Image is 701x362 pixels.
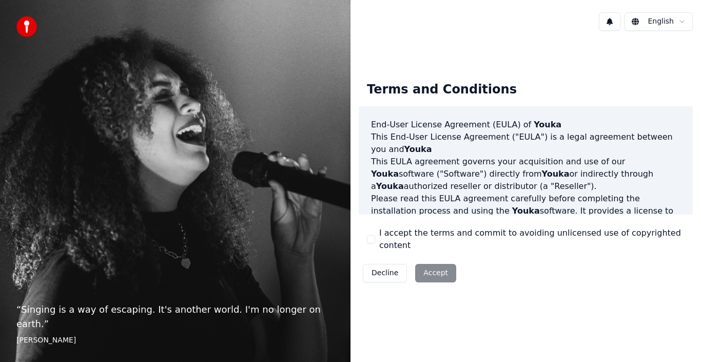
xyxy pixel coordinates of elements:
p: Please read this EULA agreement carefully before completing the installation process and using th... [371,193,680,242]
span: Youka [512,206,540,216]
button: Decline [363,264,407,282]
span: Youka [542,169,570,179]
p: “ Singing is a way of escaping. It's another world. I'm no longer on earth. ” [16,302,334,331]
h3: End-User License Agreement (EULA) of [371,119,680,131]
span: Youka [534,120,561,129]
p: This End-User License Agreement ("EULA") is a legal agreement between you and [371,131,680,156]
footer: [PERSON_NAME] [16,335,334,346]
span: Youka [371,169,399,179]
span: Youka [376,181,404,191]
span: Youka [404,144,432,154]
p: This EULA agreement governs your acquisition and use of our software ("Software") directly from o... [371,156,680,193]
img: youka [16,16,37,37]
label: I accept the terms and commit to avoiding unlicensed use of copyrighted content [379,227,685,252]
div: Terms and Conditions [359,73,525,106]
